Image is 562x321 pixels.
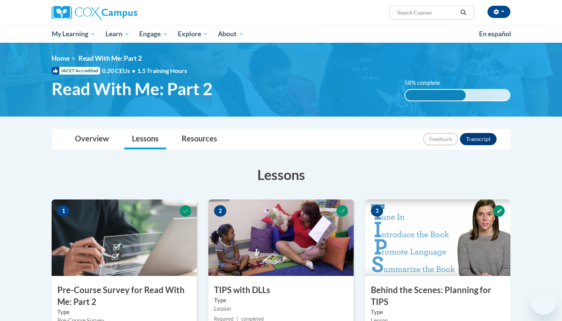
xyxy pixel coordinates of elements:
[52,54,70,62] a: Home
[460,133,497,145] button: Transcript
[52,6,137,19] img: Cox Campus
[208,284,354,296] h3: TIPS with DLLs
[214,296,348,305] label: Type
[57,308,191,316] label: Type
[214,205,226,217] span: 2
[57,205,70,217] span: 1
[214,305,348,313] div: Lesson
[139,29,168,39] span: Engage
[52,79,213,99] span: Read With Me: Part 2
[137,67,187,74] span: 1.5 Training Hours
[487,6,510,18] button: Account Settings
[40,25,522,43] div: Main menu
[47,25,101,43] a: My Learning
[78,54,142,62] span: Read With Me: Part 2
[52,284,197,308] h3: Pre-Course Survey for Read With Me: Part 2
[371,205,383,217] span: 3
[474,26,516,42] a: En español
[174,129,225,149] a: Resources
[124,129,166,149] a: Lessons
[365,284,510,308] h3: Behind the Scenes: Planning for TIPS
[52,165,510,184] h3: Lessons
[106,29,130,39] span: Learn
[479,30,511,38] span: En español
[173,25,213,43] a: Explore
[134,25,173,43] a: Engage
[404,79,448,87] label: 58% complete
[458,8,469,17] button: Search
[213,25,249,43] a: About
[423,133,458,145] button: Feedback
[178,29,208,39] span: Explore
[52,199,197,276] img: Course Image
[396,8,458,17] input: Search Courses
[52,67,100,75] span: IACET Accredited
[102,66,137,75] span: 0.20 CEUs
[531,290,556,315] iframe: Button to launch messaging window
[101,25,135,43] a: Learn
[365,199,510,276] img: Course Image
[132,67,135,74] span: •
[208,199,354,276] img: Course Image
[52,6,197,19] a: Cox Campus
[405,90,466,101] div: 58% complete
[52,29,96,39] span: My Learning
[218,29,244,39] span: About
[67,129,117,149] a: Overview
[371,308,505,316] label: Type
